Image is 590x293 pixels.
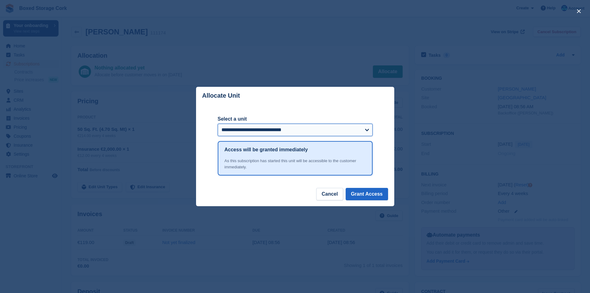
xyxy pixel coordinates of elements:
h1: Access will be granted immediately [225,146,308,153]
button: Grant Access [346,188,388,200]
label: Select a unit [218,115,373,123]
div: As this subscription has started this unit will be accessible to the customer immediately. [225,158,366,170]
button: close [574,6,584,16]
button: Cancel [316,188,343,200]
p: Allocate Unit [202,92,240,99]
